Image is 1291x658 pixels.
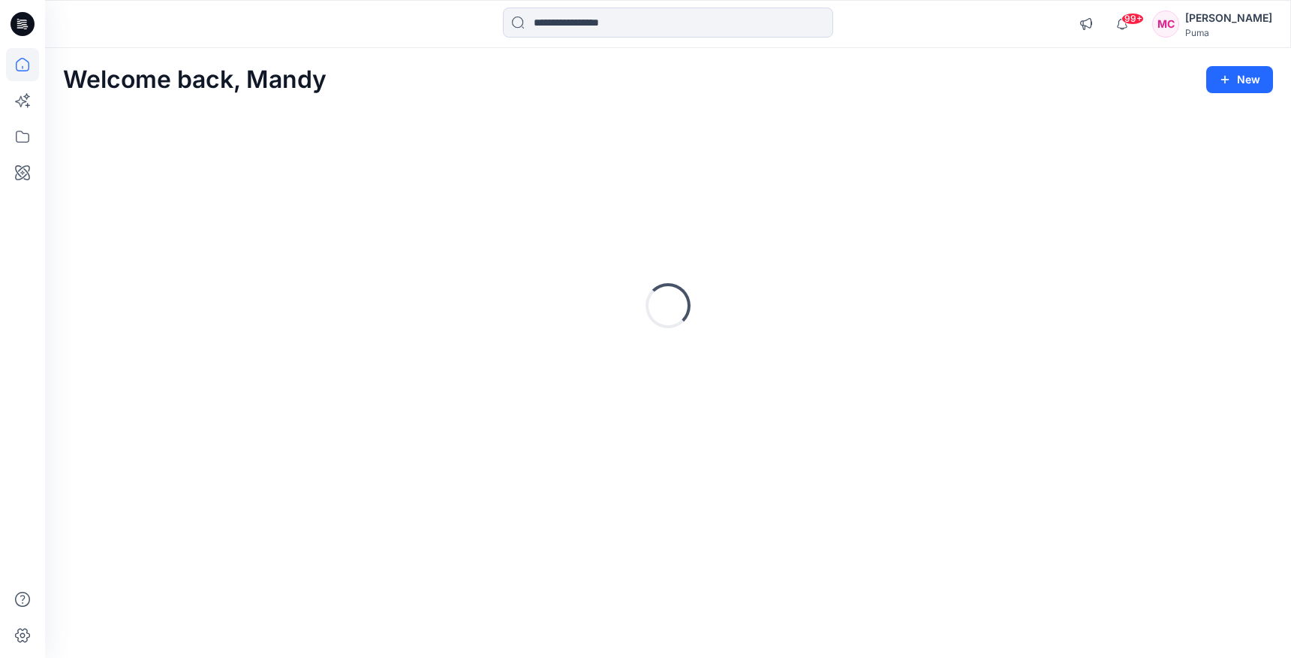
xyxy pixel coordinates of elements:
button: New [1206,66,1273,93]
div: MC [1152,11,1179,38]
div: Puma [1185,27,1272,38]
h2: Welcome back, Mandy [63,66,327,94]
div: [PERSON_NAME] [1185,9,1272,27]
span: 99+ [1121,13,1144,25]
